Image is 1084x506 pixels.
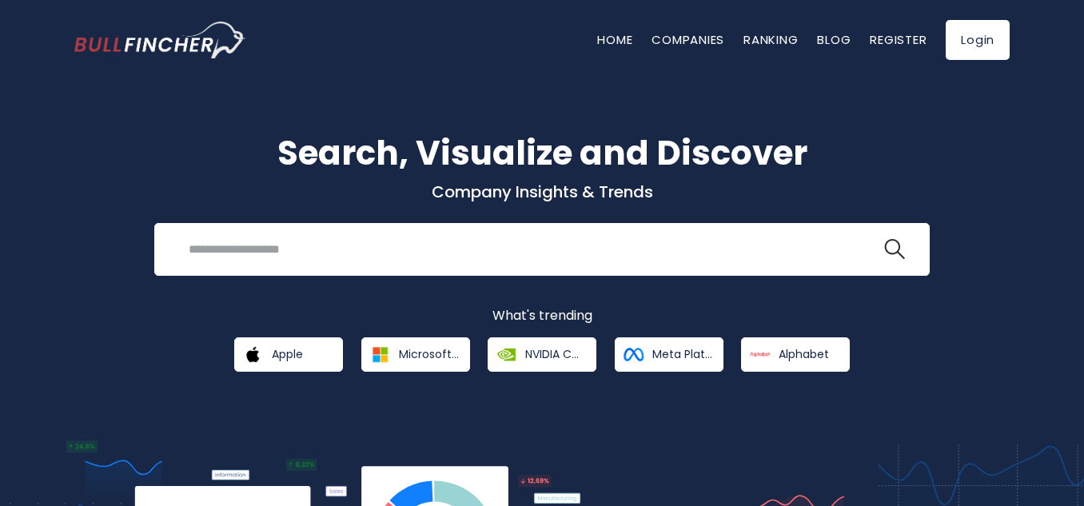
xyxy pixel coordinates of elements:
[525,347,585,361] span: NVIDIA Corporation
[272,347,303,361] span: Apple
[884,239,905,260] img: search icon
[74,308,1010,325] p: What's trending
[946,20,1010,60] a: Login
[597,31,632,48] a: Home
[652,347,712,361] span: Meta Platforms
[74,22,246,58] img: bullfincher logo
[488,337,596,372] a: NVIDIA Corporation
[743,31,798,48] a: Ranking
[817,31,851,48] a: Blog
[615,337,723,372] a: Meta Platforms
[234,337,343,372] a: Apple
[74,181,1010,202] p: Company Insights & Trends
[74,22,246,58] a: Go to homepage
[652,31,724,48] a: Companies
[779,347,829,361] span: Alphabet
[870,31,927,48] a: Register
[74,128,1010,178] h1: Search, Visualize and Discover
[741,337,850,372] a: Alphabet
[361,337,470,372] a: Microsoft Corporation
[399,347,459,361] span: Microsoft Corporation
